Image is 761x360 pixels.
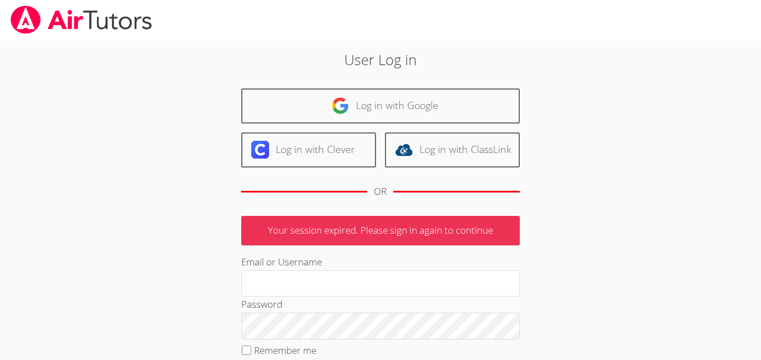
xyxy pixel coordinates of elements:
label: Password [241,298,282,310]
p: Your session expired. Please sign in again to continue [241,216,520,245]
img: classlink-logo-d6bb404cc1216ec64c9a2012d9dc4662098be43eaf13dc465df04b49fa7ab582.svg [395,141,413,159]
a: Log in with Clever [241,132,376,167]
label: Remember me [254,344,316,357]
img: airtutors_banner-c4298cdbf04f3fff15de1276eac7730deb9818008684d7c2e4769d2f7ddbe033.png [9,6,153,34]
div: OR [374,184,387,200]
a: Log in with ClassLink [385,132,520,167]
img: clever-logo-6eab21bc6e7a338710f1a6ff85c0baf02591cd810cc4098c63d3a4b26e2feb20.svg [251,141,269,159]
label: Email or Username [241,255,322,268]
a: Log in with Google [241,88,520,124]
h2: User Log in [175,49,586,70]
img: google-logo-50288ca7cdecda66e5e0955fdab243c47b7ad437acaf1139b6f446037453330a.svg [331,97,349,115]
